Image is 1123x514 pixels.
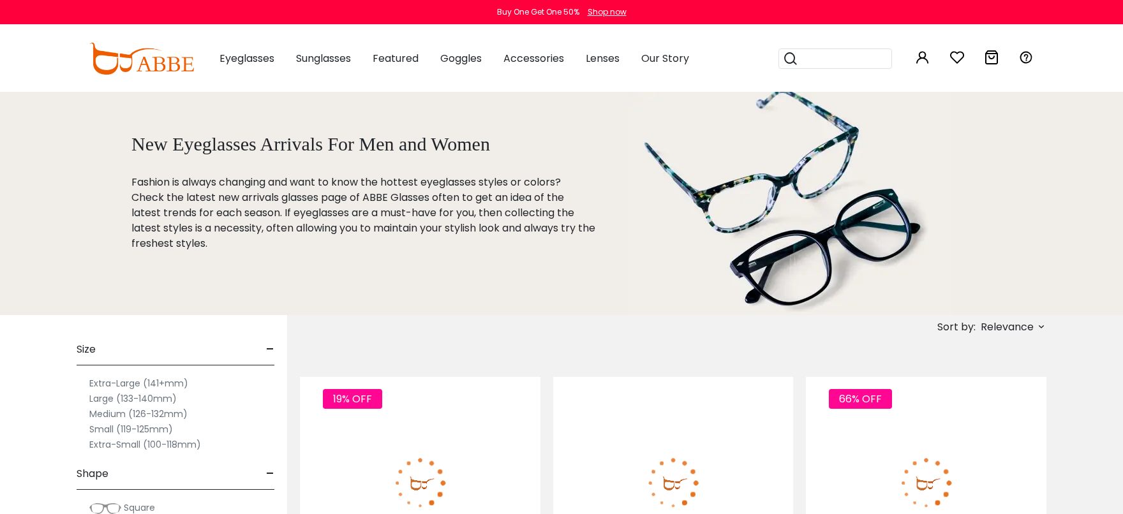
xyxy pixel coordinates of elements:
div: Shop now [588,6,627,18]
label: Medium (126-132mm) [89,406,188,422]
span: Square [124,501,155,514]
span: Shape [77,459,108,489]
label: Extra-Large (141+mm) [89,376,188,391]
span: 19% OFF [323,389,382,409]
span: 66% OFF [829,389,892,409]
span: Eyeglasses [219,51,274,66]
span: Accessories [503,51,564,66]
span: - [266,459,274,489]
span: Sort by: [937,319,976,334]
span: Featured [373,51,419,66]
a: Shop now [581,6,627,17]
span: Our Story [641,51,689,66]
span: - [266,334,274,365]
span: Lenses [586,51,620,66]
h1: New Eyeglasses Arrivals For Men and Women [131,133,596,156]
span: Sunglasses [296,51,351,66]
span: Goggles [440,51,482,66]
span: Size [77,334,96,365]
div: Buy One Get One 50% [497,6,579,18]
p: Fashion is always changing and want to know the hottest eyeglasses styles or colors? Check the la... [131,175,596,251]
label: Small (119-125mm) [89,422,173,437]
img: new arrival eyeglasses [628,92,952,315]
label: Large (133-140mm) [89,391,177,406]
label: Extra-Small (100-118mm) [89,437,201,452]
img: abbeglasses.com [89,43,194,75]
span: Relevance [981,316,1034,339]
